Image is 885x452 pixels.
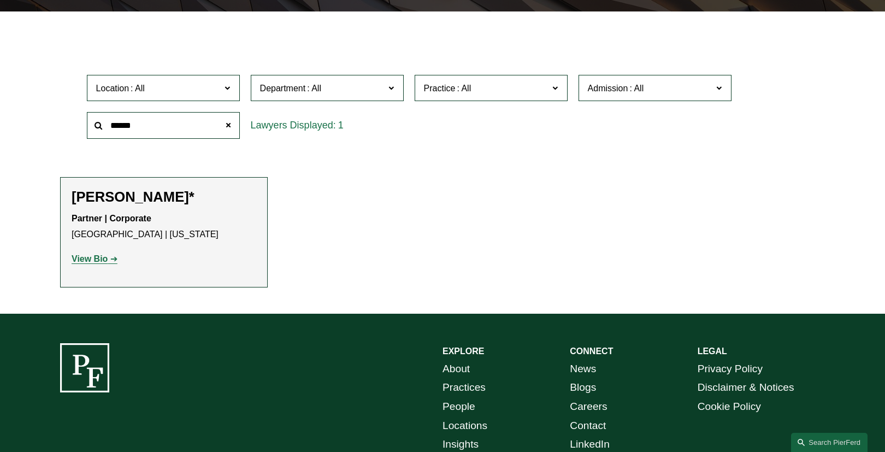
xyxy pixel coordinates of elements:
span: Practice [424,84,456,93]
strong: Partner | Corporate [72,214,151,223]
a: About [442,360,470,379]
span: 1 [338,120,344,131]
a: View Bio [72,254,117,263]
strong: CONNECT [570,347,613,356]
a: Locations [442,416,487,436]
p: [GEOGRAPHIC_DATA] | [US_STATE] [72,211,256,243]
a: Careers [570,397,607,416]
strong: EXPLORE [442,347,484,356]
a: Privacy Policy [698,360,763,379]
a: Practices [442,378,486,397]
a: Contact [570,416,606,436]
span: Admission [588,84,628,93]
span: Department [260,84,306,93]
a: Cookie Policy [698,397,761,416]
a: News [570,360,596,379]
a: People [442,397,475,416]
strong: LEGAL [698,347,727,356]
strong: View Bio [72,254,108,263]
a: Search this site [791,433,868,452]
a: Blogs [570,378,596,397]
h2: [PERSON_NAME]* [72,189,256,206]
span: Location [96,84,129,93]
a: Disclaimer & Notices [698,378,794,397]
